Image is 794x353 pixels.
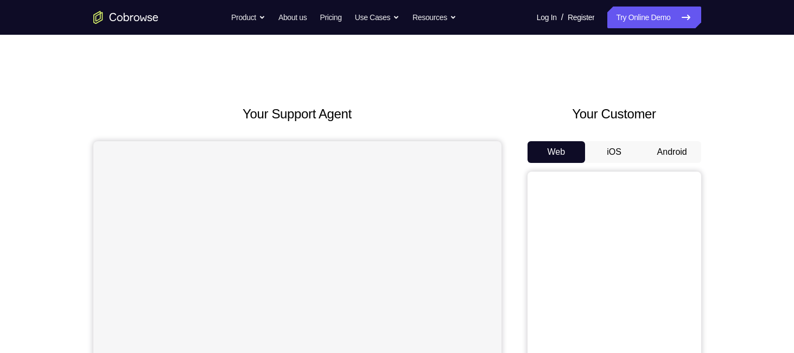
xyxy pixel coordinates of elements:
a: Go to the home page [93,11,158,24]
h2: Your Customer [528,104,701,124]
button: Android [643,141,701,163]
a: Register [568,7,594,28]
button: Use Cases [355,7,399,28]
a: Try Online Demo [607,7,701,28]
button: Product [231,7,265,28]
a: About us [278,7,307,28]
h2: Your Support Agent [93,104,501,124]
button: Web [528,141,586,163]
a: Log In [537,7,557,28]
button: Resources [412,7,456,28]
button: iOS [585,141,643,163]
a: Pricing [320,7,341,28]
span: / [561,11,563,24]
